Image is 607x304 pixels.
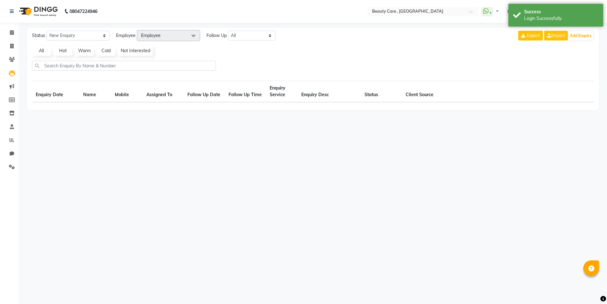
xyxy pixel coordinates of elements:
span: Follow Up [206,32,227,39]
input: Search Enquiry By Name & Number [32,61,216,71]
button: Add Enquiry [568,31,593,40]
div: Login Successfully. [524,15,598,22]
th: Status [361,81,402,102]
a: Import [544,31,568,40]
th: Mobile [111,81,143,102]
th: Name [79,81,111,102]
th: Enquiry Date [32,81,79,102]
th: Enquiry Desc [297,81,361,102]
button: Export [518,31,543,40]
span: Employee [116,32,136,39]
th: Follow Up Time [225,81,266,102]
th: Enquiry Service [266,81,297,102]
th: Assigned To [143,81,184,102]
span: Employee [141,33,161,38]
a: Not Interested [118,46,153,56]
span: Export [527,33,540,38]
th: Follow Up Date [184,81,225,102]
a: All [32,46,51,56]
th: Client Source [402,81,443,102]
div: Success [524,9,598,15]
b: 08047224946 [70,3,97,20]
a: Hot [53,46,72,56]
a: Warm [75,46,94,56]
span: Status [32,32,45,39]
img: logo [16,3,59,20]
a: Cold [96,46,115,56]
